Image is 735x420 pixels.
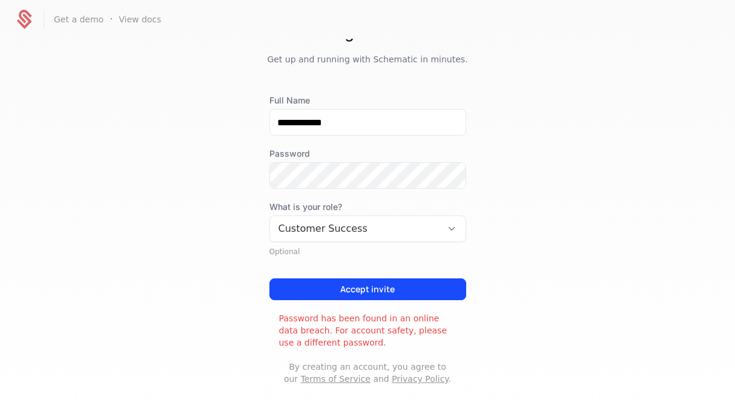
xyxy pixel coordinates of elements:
[392,374,448,384] a: Privacy Policy
[269,94,466,107] label: Full Name
[269,312,466,349] p: Password has been found in an online data breach. For account safety, please use a different pass...
[269,278,466,300] button: Accept invite
[269,201,466,213] span: What is your role?
[301,374,371,384] a: Terms of Service
[119,13,161,25] a: View docs
[110,12,113,27] span: ·
[54,13,104,25] a: Get a demo
[269,361,466,385] p: By creating an account, you agree to our and .
[269,148,466,160] label: Password
[269,247,466,257] div: Optional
